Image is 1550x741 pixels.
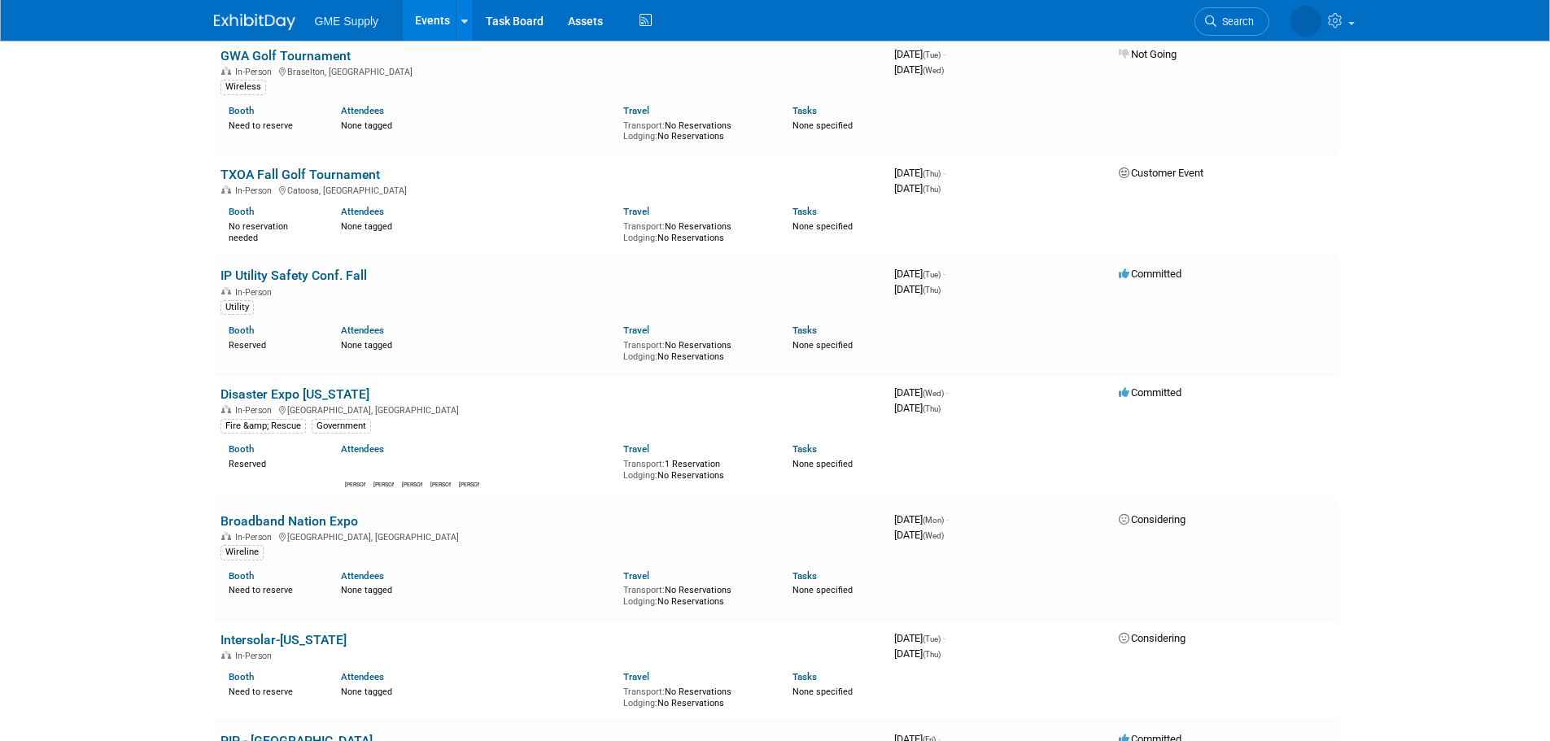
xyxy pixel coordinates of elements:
[623,683,768,708] div: No Reservations No Reservations
[221,405,231,413] img: In-Person Event
[229,105,254,116] a: Booth
[623,105,649,116] a: Travel
[894,48,945,60] span: [DATE]
[312,419,371,434] div: Government
[792,340,853,351] span: None specified
[894,283,941,295] span: [DATE]
[221,185,231,194] img: In-Person Event
[1216,15,1254,28] span: Search
[229,325,254,336] a: Booth
[341,325,384,336] a: Attendees
[623,221,665,232] span: Transport:
[341,206,384,217] a: Attendees
[1119,386,1181,399] span: Committed
[235,532,277,543] span: In-Person
[943,268,945,280] span: -
[220,419,306,434] div: Fire &amp; Rescue
[373,479,394,489] div: Amanda Riley
[220,183,881,196] div: Catoosa, [GEOGRAPHIC_DATA]
[229,206,254,217] a: Booth
[894,529,944,541] span: [DATE]
[229,337,317,351] div: Reserved
[623,218,768,243] div: No Reservations No Reservations
[923,169,941,178] span: (Thu)
[402,479,422,489] div: Cody Sellers
[923,185,941,194] span: (Thu)
[229,455,317,470] div: Reserved
[792,221,853,232] span: None specified
[923,634,941,643] span: (Tue)
[894,632,945,644] span: [DATE]
[221,67,231,75] img: In-Person Event
[792,325,817,336] a: Tasks
[220,632,347,647] a: Intersolar-[US_STATE]
[923,516,944,525] span: (Mon)
[341,570,384,582] a: Attendees
[923,650,941,659] span: (Thu)
[221,651,231,659] img: In-Person Event
[229,218,317,243] div: No reservation needed
[220,80,266,94] div: Wireless
[341,337,611,351] div: None tagged
[345,479,365,489] div: Chuck Karas
[229,582,317,596] div: Need to reserve
[894,167,945,179] span: [DATE]
[1119,513,1185,525] span: Considering
[894,386,949,399] span: [DATE]
[220,167,380,182] a: TXOA Fall Golf Tournament
[923,531,944,540] span: (Wed)
[220,300,254,315] div: Utility
[229,671,254,682] a: Booth
[1119,48,1177,60] span: Not Going
[623,671,649,682] a: Travel
[460,460,479,479] img: Rob Spence
[623,455,768,481] div: 1 Reservation No Reservations
[1194,7,1269,36] a: Search
[341,218,611,233] div: None tagged
[1119,167,1203,179] span: Customer Event
[341,117,611,132] div: None tagged
[623,120,665,131] span: Transport:
[341,683,611,698] div: None tagged
[894,513,949,525] span: [DATE]
[623,117,768,142] div: No Reservations No Reservations
[341,443,384,455] a: Attendees
[923,286,941,294] span: (Thu)
[374,460,394,479] img: Amanda Riley
[792,570,817,582] a: Tasks
[235,287,277,298] span: In-Person
[923,50,941,59] span: (Tue)
[623,596,657,607] span: Lodging:
[459,479,479,489] div: Rob Spence
[792,671,817,682] a: Tasks
[220,530,881,543] div: [GEOGRAPHIC_DATA], [GEOGRAPHIC_DATA]
[894,182,941,194] span: [DATE]
[623,582,768,607] div: No Reservations No Reservations
[623,470,657,481] span: Lodging:
[235,67,277,77] span: In-Person
[220,268,367,283] a: IP Utility Safety Conf. Fall
[1119,268,1181,280] span: Committed
[946,513,949,525] span: -
[792,206,817,217] a: Tasks
[923,404,941,413] span: (Thu)
[623,585,665,595] span: Transport:
[623,233,657,243] span: Lodging:
[229,683,317,698] div: Need to reserve
[1290,6,1321,37] img: Amanda Riley
[229,570,254,582] a: Booth
[623,325,649,336] a: Travel
[623,698,657,708] span: Lodging:
[623,206,649,217] a: Travel
[403,460,422,479] img: Cody Sellers
[221,532,231,540] img: In-Person Event
[623,340,665,351] span: Transport:
[923,66,944,75] span: (Wed)
[346,460,365,479] img: Chuck Karas
[623,570,649,582] a: Travel
[229,117,317,132] div: Need to reserve
[235,185,277,196] span: In-Person
[792,687,853,697] span: None specified
[220,386,369,402] a: Disaster Expo [US_STATE]
[792,443,817,455] a: Tasks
